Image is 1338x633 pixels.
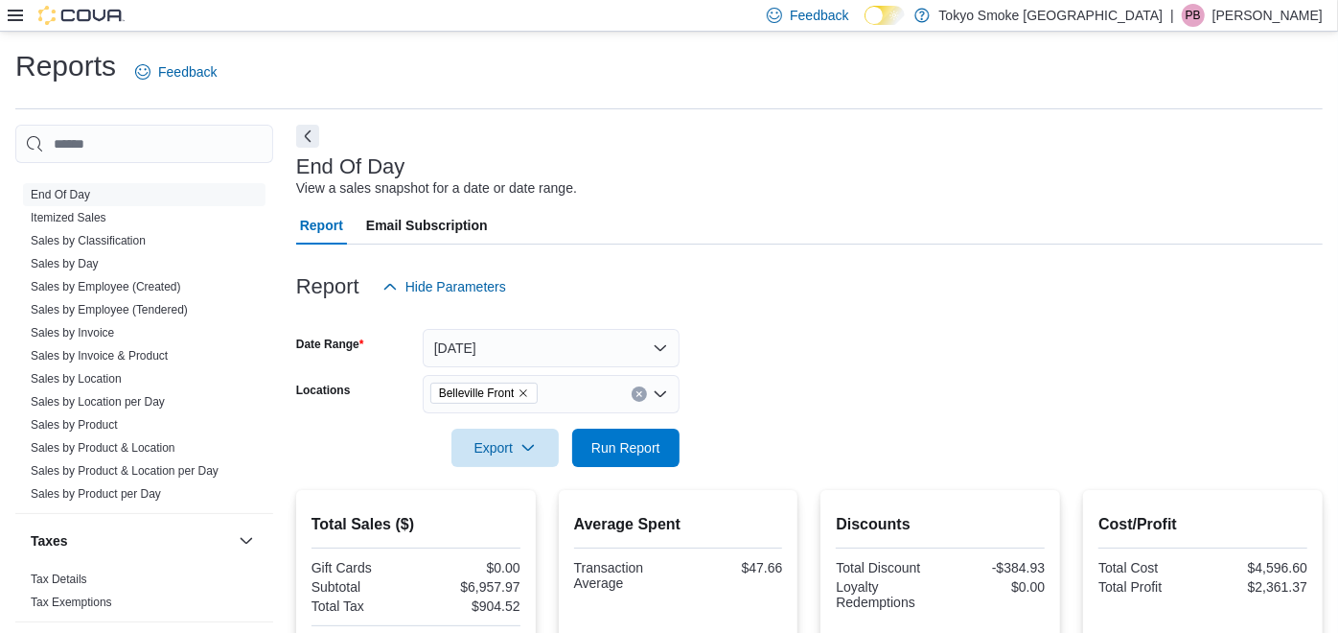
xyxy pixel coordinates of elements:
div: View a sales snapshot for a date or date range. [296,178,577,199]
a: Sales by Product & Location per Day [31,464,219,478]
span: Belleville Front [430,383,539,404]
h2: Average Spent [574,513,783,536]
span: Sales by Classification [31,233,146,248]
div: $6,957.97 [420,579,520,595]
button: Taxes [31,531,231,551]
h3: Report [296,275,359,298]
div: Parker Bateman [1182,4,1205,27]
div: Taxes [15,568,273,621]
div: Gift Cards [311,560,412,575]
img: Cova [38,6,125,25]
span: Tax Details [31,572,87,587]
p: Tokyo Smoke [GEOGRAPHIC_DATA] [939,4,1164,27]
span: Tax Exemptions [31,595,112,610]
a: Sales by Location [31,372,122,386]
div: Loyalty Redemptions [836,579,936,610]
p: [PERSON_NAME] [1212,4,1323,27]
h2: Total Sales ($) [311,513,520,536]
label: Locations [296,383,351,398]
div: $2,361.37 [1207,579,1307,595]
button: Run Report [572,429,680,467]
a: Sales by Product per Day [31,487,161,501]
button: Remove Belleville Front from selection in this group [518,387,529,399]
span: Itemized Sales [31,210,106,225]
span: Sales by Product & Location per Day [31,463,219,479]
div: Total Cost [1098,560,1199,575]
a: Sales by Product [31,418,118,432]
button: Next [296,125,319,148]
span: PB [1186,4,1201,27]
span: Dark Mode [865,25,865,26]
a: Tax Details [31,573,87,586]
a: Sales by Invoice [31,326,114,340]
div: Total Tax [311,598,412,614]
div: $0.00 [944,579,1045,595]
div: Subtotal [311,579,412,595]
a: Sales by Location per Day [31,395,165,409]
span: Sales by Day [31,256,99,271]
a: Sales by Employee (Tendered) [31,303,188,316]
span: Sales by Employee (Tendered) [31,302,188,317]
span: Sales by Location per Day [31,394,165,410]
div: $47.66 [681,560,782,575]
button: [DATE] [423,329,680,367]
span: Belleville Front [439,384,515,403]
span: Sales by Product & Location [31,440,175,456]
div: $0.00 [420,560,520,575]
span: Sales by Product per Day [31,486,161,502]
a: Sales by Day [31,257,99,270]
h2: Discounts [836,513,1045,536]
a: End Of Day [31,188,90,201]
span: Export [463,429,547,467]
div: Total Profit [1098,579,1199,595]
h3: End Of Day [296,155,405,178]
div: -$384.93 [944,560,1045,575]
div: Transaction Average [574,560,675,591]
span: Sales by Product [31,417,118,433]
input: Dark Mode [865,6,905,26]
button: Export [451,429,559,467]
a: Sales by Invoice & Product [31,349,168,363]
span: Email Subscription [366,206,488,245]
a: Sales by Classification [31,234,146,247]
a: Feedback [127,53,224,91]
span: Hide Parameters [405,277,506,296]
div: $4,596.60 [1207,560,1307,575]
label: Date Range [296,337,364,352]
button: Open list of options [653,387,668,402]
p: | [1170,4,1174,27]
span: Sales by Employee (Created) [31,279,181,294]
button: Taxes [235,529,258,552]
span: Report [300,206,343,245]
span: Sales by Location [31,371,122,387]
a: Tax Exemptions [31,596,112,609]
span: Feedback [158,62,217,82]
div: Sales [15,183,273,513]
button: Clear input [632,387,647,402]
span: Sales by Invoice [31,325,114,340]
h3: Taxes [31,531,68,551]
a: Itemized Sales [31,211,106,224]
a: Sales by Employee (Created) [31,280,181,293]
span: End Of Day [31,187,90,202]
span: Sales by Invoice & Product [31,348,168,363]
button: Hide Parameters [375,268,514,306]
h1: Reports [15,47,116,85]
span: Run Report [591,438,660,457]
div: Total Discount [836,560,936,575]
h2: Cost/Profit [1098,513,1307,536]
span: Feedback [790,6,848,25]
div: $904.52 [420,598,520,614]
a: Sales by Product & Location [31,441,175,455]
